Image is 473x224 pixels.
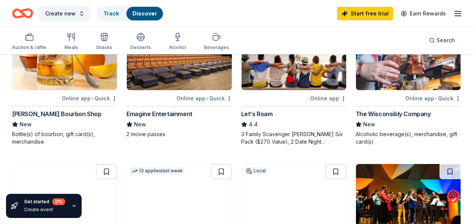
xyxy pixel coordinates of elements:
a: Home [12,5,33,22]
span: New [363,120,375,129]
span: 4.4 [249,120,258,129]
div: Bottle(s) of bourbon, gift card(s), merchandise [12,130,117,146]
div: Get started [24,198,65,205]
img: Image for Blanton's Bourbon Shop [12,18,117,90]
span: New [20,120,32,129]
button: Search [423,33,461,48]
div: Emagine Entertainment [126,109,192,118]
button: Auction & raffle [12,29,46,54]
span: Search [436,36,455,45]
div: 3 Family Scavenger [PERSON_NAME] Six Pack ($270 Value), 2 Date Night Scavenger [PERSON_NAME] Two ... [241,130,347,146]
button: Create new [39,6,91,21]
div: Meals [64,44,78,51]
div: The Wisconsibly Company [356,109,431,118]
a: Track [103,10,119,17]
div: Beverages [204,44,229,51]
a: Earn Rewards [396,7,450,20]
div: Create event [24,207,65,213]
div: 2 movie passes [126,130,232,138]
div: Online app Quick [405,94,461,103]
div: 13 applies last week [130,167,184,175]
span: • [435,95,437,101]
div: Online app Quick [176,94,232,103]
div: Auction & raffle [12,44,46,51]
div: Online app [310,94,347,103]
div: Alcohol [169,44,186,51]
div: Local [245,167,267,175]
button: TrackDiscover [97,6,164,21]
span: • [207,95,208,101]
div: Snacks [96,44,112,51]
a: Image for Emagine Entertainment2 applieslast weekOnline app•QuickEmagine EntertainmentNew2 movie ... [126,18,232,138]
div: 0 % [52,198,65,205]
span: New [134,120,146,129]
a: Image for Let's Roam3 applieslast weekOnline appLet's Roam4.43 Family Scavenger [PERSON_NAME] Six... [241,18,347,146]
img: Image for The Wisconsibly Company [356,18,461,90]
button: Desserts [130,29,151,54]
img: o1IwAAAABJRU5ErkJggg== [447,190,460,204]
button: Meals [64,29,78,54]
div: Alcoholic beverage(s), merchandise, gift card(s) [356,130,461,146]
img: Image for Let's Roam [242,18,346,90]
button: Alcohol [169,29,186,54]
button: Snacks [96,29,112,54]
span: Create new [45,9,76,18]
a: Image for The Wisconsibly CompanyLocalOnline app•QuickThe Wisconsibly CompanyNewAlcoholic beverag... [356,18,461,146]
a: Image for Blanton's Bourbon Shop1 applylast weekLocalOnline app•Quick[PERSON_NAME] Bourbon ShopNe... [12,18,117,146]
div: Let's Roam [241,109,273,118]
div: [PERSON_NAME] Bourbon Shop [12,109,102,118]
div: Desserts [130,44,151,51]
a: Discover [132,10,157,17]
a: Start free trial [337,7,393,20]
span: • [92,95,93,101]
button: Beverages [204,29,229,54]
div: Online app Quick [62,94,117,103]
img: Image for Emagine Entertainment [127,18,231,90]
